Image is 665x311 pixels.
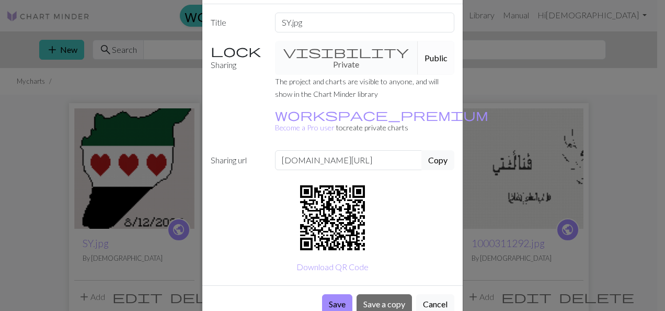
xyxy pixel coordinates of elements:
[275,77,439,98] small: The project and charts are visible to anyone, and will show in the Chart Minder library
[275,107,488,122] span: workspace_premium
[204,41,269,75] label: Sharing
[418,41,454,75] button: Public
[204,150,269,170] label: Sharing url
[204,13,269,32] label: Title
[275,110,488,132] small: to create private charts
[290,257,375,277] button: Download QR Code
[275,110,488,132] a: Become a Pro user
[421,150,454,170] button: Copy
